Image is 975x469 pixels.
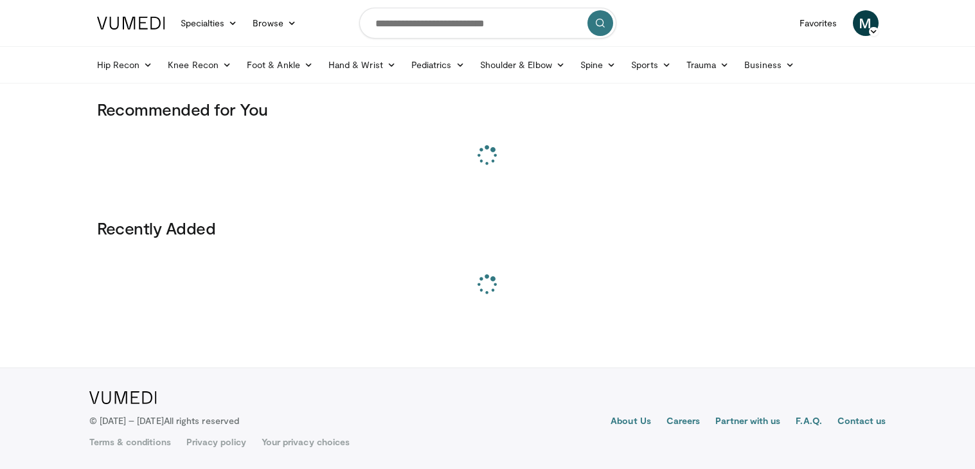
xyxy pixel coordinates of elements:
[404,52,472,78] a: Pediatrics
[359,8,616,39] input: Search topics, interventions
[245,10,304,36] a: Browse
[737,52,802,78] a: Business
[89,414,240,427] p: © [DATE] – [DATE]
[666,414,701,430] a: Careers
[89,52,161,78] a: Hip Recon
[623,52,679,78] a: Sports
[97,218,879,238] h3: Recently Added
[97,17,165,30] img: VuMedi Logo
[679,52,737,78] a: Trauma
[573,52,623,78] a: Spine
[472,52,573,78] a: Shoulder & Elbow
[611,414,651,430] a: About Us
[262,436,350,448] a: Your privacy choices
[164,415,239,426] span: All rights reserved
[853,10,879,36] a: M
[321,52,404,78] a: Hand & Wrist
[89,436,171,448] a: Terms & conditions
[97,99,879,119] h3: Recommended for You
[173,10,246,36] a: Specialties
[715,414,780,430] a: Partner with us
[160,52,239,78] a: Knee Recon
[796,414,821,430] a: F.A.Q.
[186,436,246,448] a: Privacy policy
[837,414,886,430] a: Contact us
[239,52,321,78] a: Foot & Ankle
[89,391,157,404] img: VuMedi Logo
[792,10,845,36] a: Favorites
